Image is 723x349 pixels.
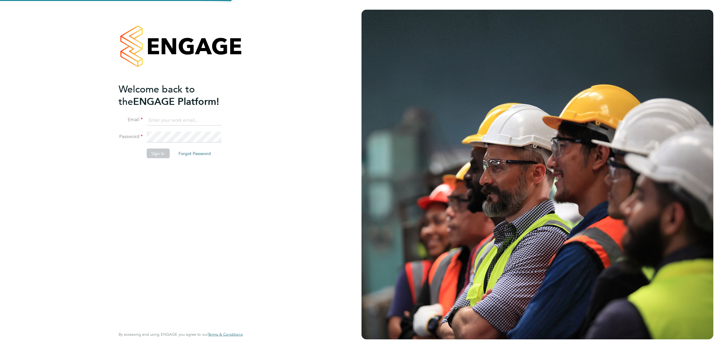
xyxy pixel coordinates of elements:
button: Sign In [146,149,169,158]
a: Terms & Conditions [208,332,243,337]
span: Welcome back to the [119,83,195,107]
input: Enter your work email... [146,115,221,126]
h2: ENGAGE Platform! [119,83,237,108]
label: Email [119,117,143,123]
label: Password [119,134,143,140]
button: Forgot Password [174,149,216,158]
span: By accessing and using ENGAGE you agree to our [119,332,243,337]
